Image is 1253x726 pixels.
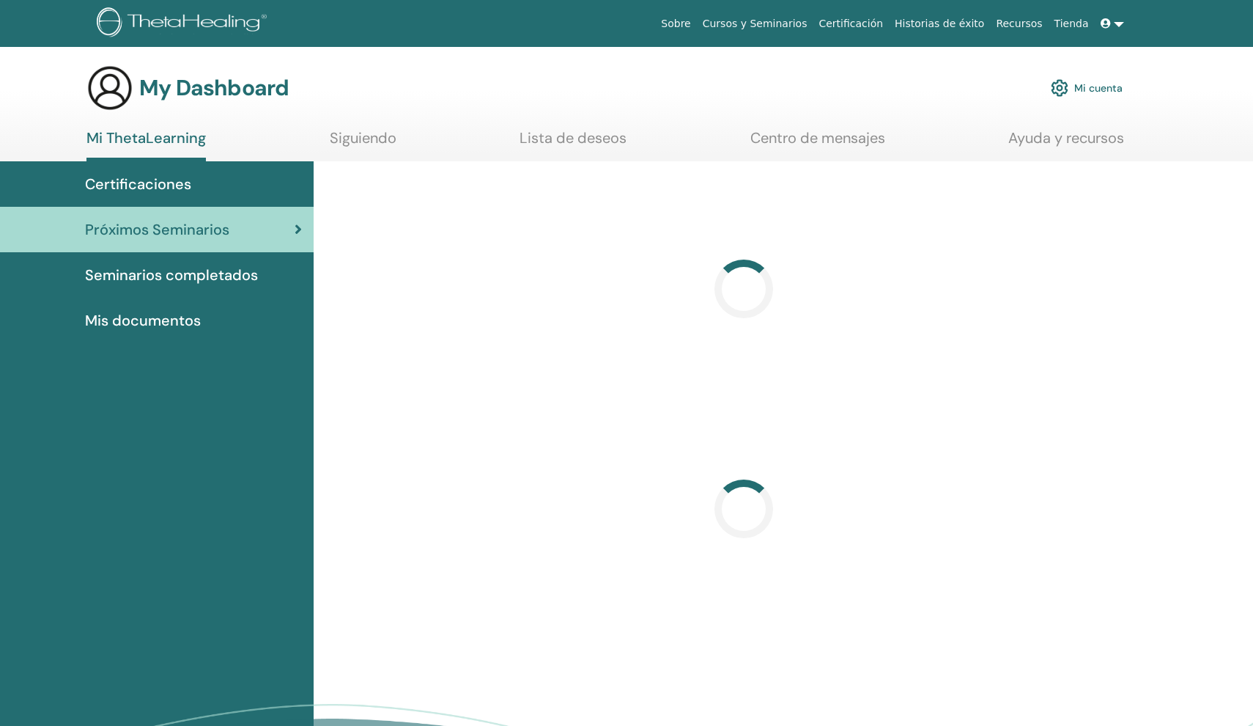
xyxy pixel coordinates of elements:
a: Centro de mensajes [750,129,885,158]
span: Mis documentos [85,309,201,331]
h3: My Dashboard [139,75,289,101]
a: Cursos y Seminarios [697,10,813,37]
span: Certificaciones [85,173,191,195]
a: Tienda [1049,10,1095,37]
img: generic-user-icon.jpg [86,65,133,111]
a: Sobre [655,10,696,37]
a: Mi cuenta [1051,72,1123,104]
a: Ayuda y recursos [1008,129,1124,158]
a: Certificación [813,10,889,37]
span: Seminarios completados [85,264,258,286]
span: Próximos Seminarios [85,219,229,241]
a: Recursos [990,10,1048,37]
a: Mi ThetaLearning [86,129,206,161]
a: Historias de éxito [889,10,990,37]
img: cog.svg [1051,76,1068,100]
a: Siguiendo [330,129,396,158]
a: Lista de deseos [520,129,626,158]
img: logo.png [97,7,272,40]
